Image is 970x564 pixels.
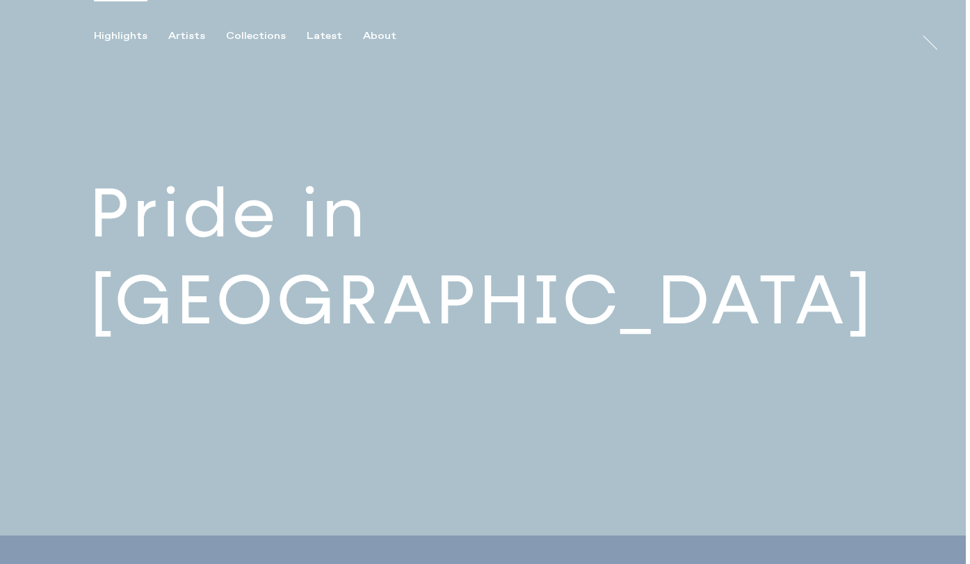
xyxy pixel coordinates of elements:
div: Collections [226,30,286,42]
button: Artists [168,30,226,42]
div: Latest [307,30,342,42]
div: Artists [168,30,205,42]
button: Collections [226,30,307,42]
div: Highlights [94,30,147,42]
div: About [363,30,396,42]
button: Highlights [94,30,168,42]
button: Latest [307,30,363,42]
button: About [363,30,417,42]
